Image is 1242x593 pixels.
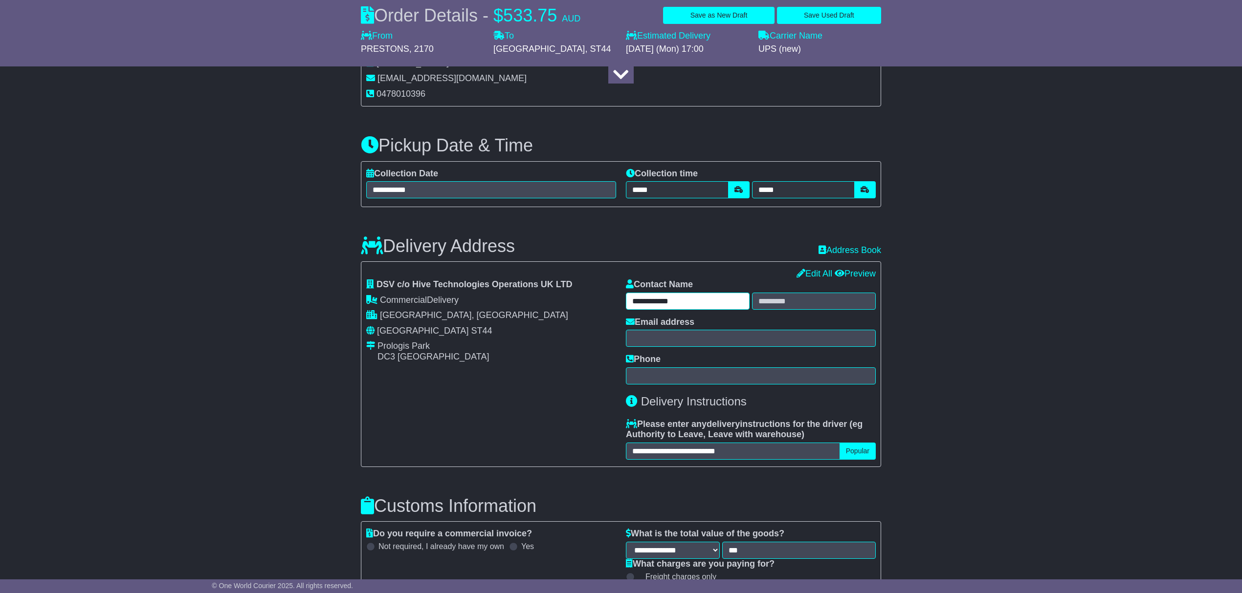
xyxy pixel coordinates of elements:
[562,14,580,23] span: AUD
[626,529,784,539] label: What is the total value of the goods?
[366,169,438,179] label: Collection Date
[626,419,863,440] span: eg Authority to Leave, Leave with warehouse
[626,169,698,179] label: Collection time
[626,317,694,328] label: Email address
[361,31,393,42] label: From
[626,419,876,440] label: Please enter any instructions for the driver ( )
[361,136,881,155] h3: Pickup Date & Time
[663,7,774,24] button: Save as New Draft
[626,31,749,42] label: Estimated Delivery
[493,44,585,54] span: [GEOGRAPHIC_DATA]
[377,279,572,289] span: DSV c/o Hive Technologies Operations UK LTD
[835,269,876,278] a: Preview
[493,5,503,25] span: $
[819,245,881,255] a: Address Book
[521,542,534,551] label: Yes
[758,31,822,42] label: Carrier Name
[377,89,425,99] span: 0478010396
[626,559,775,570] label: What charges are you paying for?
[758,44,881,55] div: UPS (new)
[626,279,693,290] label: Contact Name
[797,269,832,278] a: Edit All
[503,5,557,25] span: 533.75
[377,352,489,362] div: DC3 [GEOGRAPHIC_DATA]
[380,295,427,305] span: Commercial
[366,529,532,539] label: Do you require a commercial invoice?
[626,354,661,365] label: Phone
[777,7,881,24] button: Save Used Draft
[471,326,492,336] span: ST44
[409,44,434,54] span: , 2170
[585,44,611,54] span: , ST44
[361,44,409,54] span: PRESTONS
[361,236,515,256] h3: Delivery Address
[626,44,749,55] div: [DATE] (Mon) 17:00
[361,496,881,516] h3: Customs Information
[361,5,580,26] div: Order Details -
[707,419,740,429] span: delivery
[366,295,616,306] div: Delivery
[378,542,504,551] label: Not required, I already have my own
[377,341,489,352] div: Prologis Park
[212,582,353,590] span: © One World Courier 2025. All rights reserved.
[633,572,716,581] label: Freight charges only
[380,310,568,320] span: [GEOGRAPHIC_DATA], [GEOGRAPHIC_DATA]
[641,395,747,408] span: Delivery Instructions
[493,31,514,42] label: To
[377,326,468,336] span: [GEOGRAPHIC_DATA]
[840,443,876,460] button: Popular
